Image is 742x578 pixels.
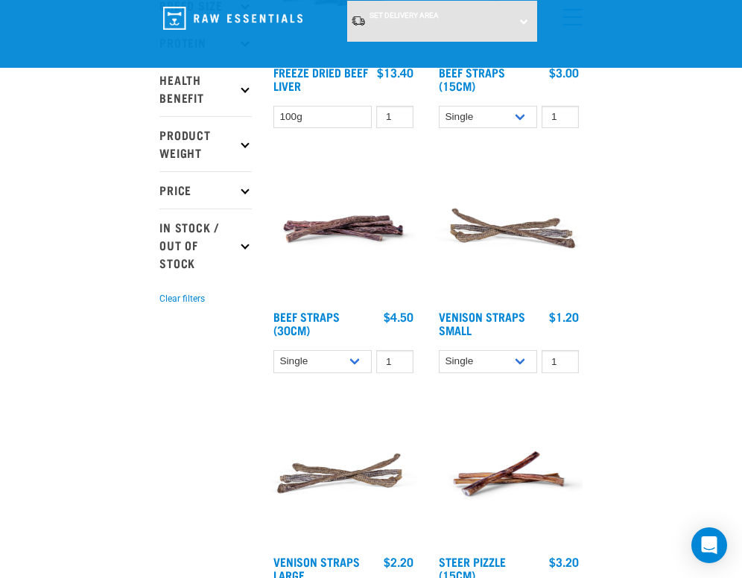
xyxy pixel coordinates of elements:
img: Venison Straps [435,155,583,302]
a: Venison Straps Large [273,558,360,578]
div: Open Intercom Messenger [691,527,727,563]
input: 1 [376,350,413,373]
div: $3.20 [549,555,579,568]
div: $13.40 [377,66,413,79]
a: Venison Straps Small [439,313,525,333]
a: Steer Pizzle (15cm) [439,558,506,578]
img: Stack of 3 Venison Straps Treats for Pets [270,400,417,547]
p: In Stock / Out Of Stock [159,209,252,282]
p: Health Benefit [159,61,252,116]
div: $3.00 [549,66,579,79]
img: Raw Essentials Beef Straps 6 Pack [270,155,417,302]
button: Clear filters [159,292,205,305]
img: van-moving.png [351,15,366,27]
a: Freeze Dried Beef Liver [273,69,368,89]
input: 1 [542,106,579,129]
p: Price [159,171,252,209]
div: $4.50 [384,310,413,323]
div: $2.20 [384,555,413,568]
input: 1 [376,106,413,129]
a: Beef Straps (15cm) [439,69,505,89]
span: Set Delivery Area [370,11,439,19]
img: Raw Essentials Logo [163,7,302,30]
input: 1 [542,350,579,373]
p: Product Weight [159,116,252,171]
a: Beef Straps (30cm) [273,313,340,333]
div: $1.20 [549,310,579,323]
img: Raw Essentials Steer Pizzle 15cm [435,400,583,547]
